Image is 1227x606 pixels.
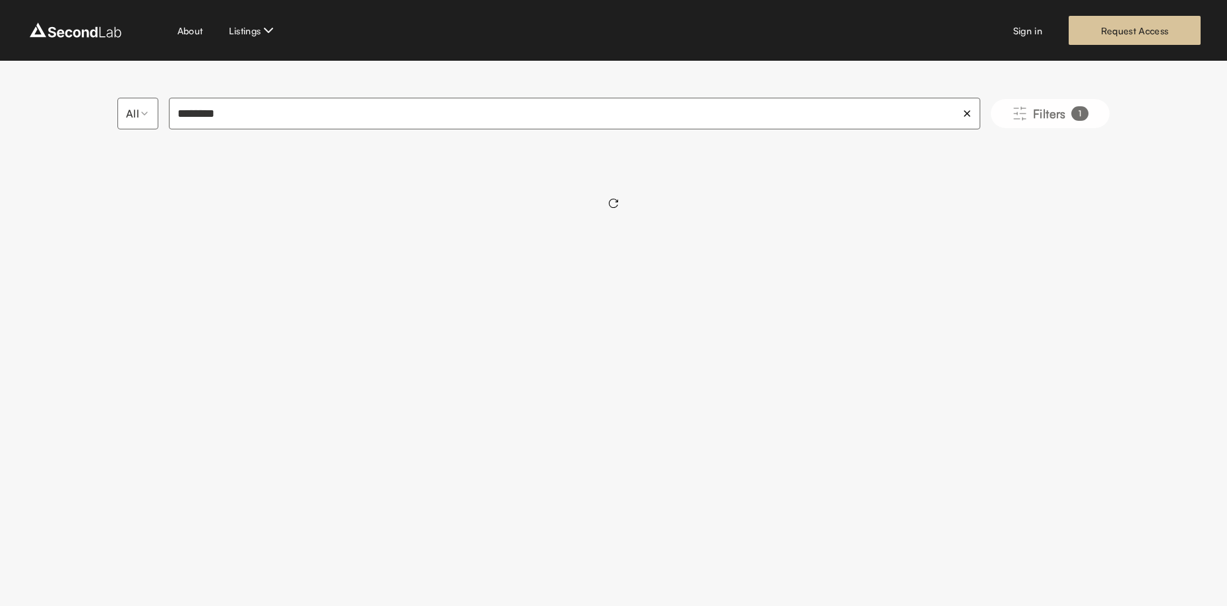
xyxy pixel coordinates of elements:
span: Filters [1033,104,1066,123]
a: Request Access [1069,16,1201,45]
div: 1 [1071,106,1088,121]
button: Listings [229,22,276,38]
img: logo [26,20,125,41]
button: Select listing type [117,98,158,129]
a: Sign in [1013,24,1042,38]
a: About [177,24,203,38]
button: Filters [991,99,1110,128]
